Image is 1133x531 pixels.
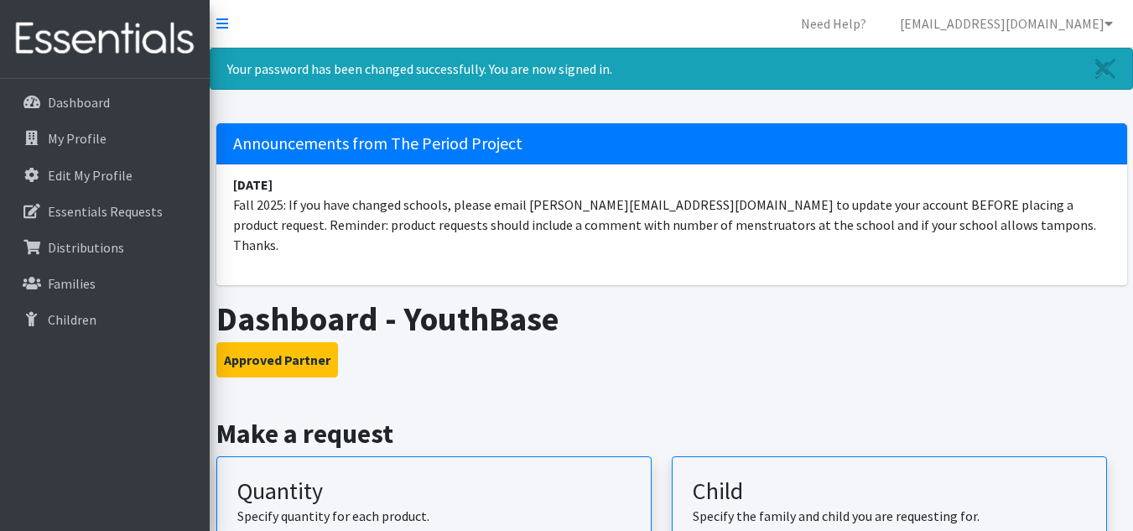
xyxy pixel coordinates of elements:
a: Distributions [7,231,203,264]
p: Distributions [48,239,124,256]
a: Close [1078,49,1132,89]
p: Edit My Profile [48,167,133,184]
p: Essentials Requests [48,203,163,220]
div: Your password has been changed successfully. You are now signed in. [210,48,1133,90]
img: HumanEssentials [7,11,203,67]
a: My Profile [7,122,203,155]
a: Need Help? [787,7,880,40]
a: Dashboard [7,86,203,119]
a: Families [7,267,203,300]
p: Children [48,311,96,328]
h3: Quantity [237,477,631,506]
h5: Announcements from The Period Project [216,123,1127,164]
p: My Profile [48,130,107,147]
p: Dashboard [48,94,110,111]
button: Approved Partner [216,342,338,377]
a: [EMAIL_ADDRESS][DOMAIN_NAME] [886,7,1126,40]
h3: Child [693,477,1086,506]
a: Edit My Profile [7,159,203,192]
strong: [DATE] [233,176,273,193]
h2: Make a request [216,418,1127,450]
p: Specify quantity for each product. [237,506,631,526]
h1: Dashboard - YouthBase [216,299,1127,339]
p: Specify the family and child you are requesting for. [693,506,1086,526]
a: Children [7,303,203,336]
p: Families [48,275,96,292]
a: Essentials Requests [7,195,203,228]
li: Fall 2025: If you have changed schools, please email [PERSON_NAME][EMAIL_ADDRESS][DOMAIN_NAME] to... [216,164,1127,265]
